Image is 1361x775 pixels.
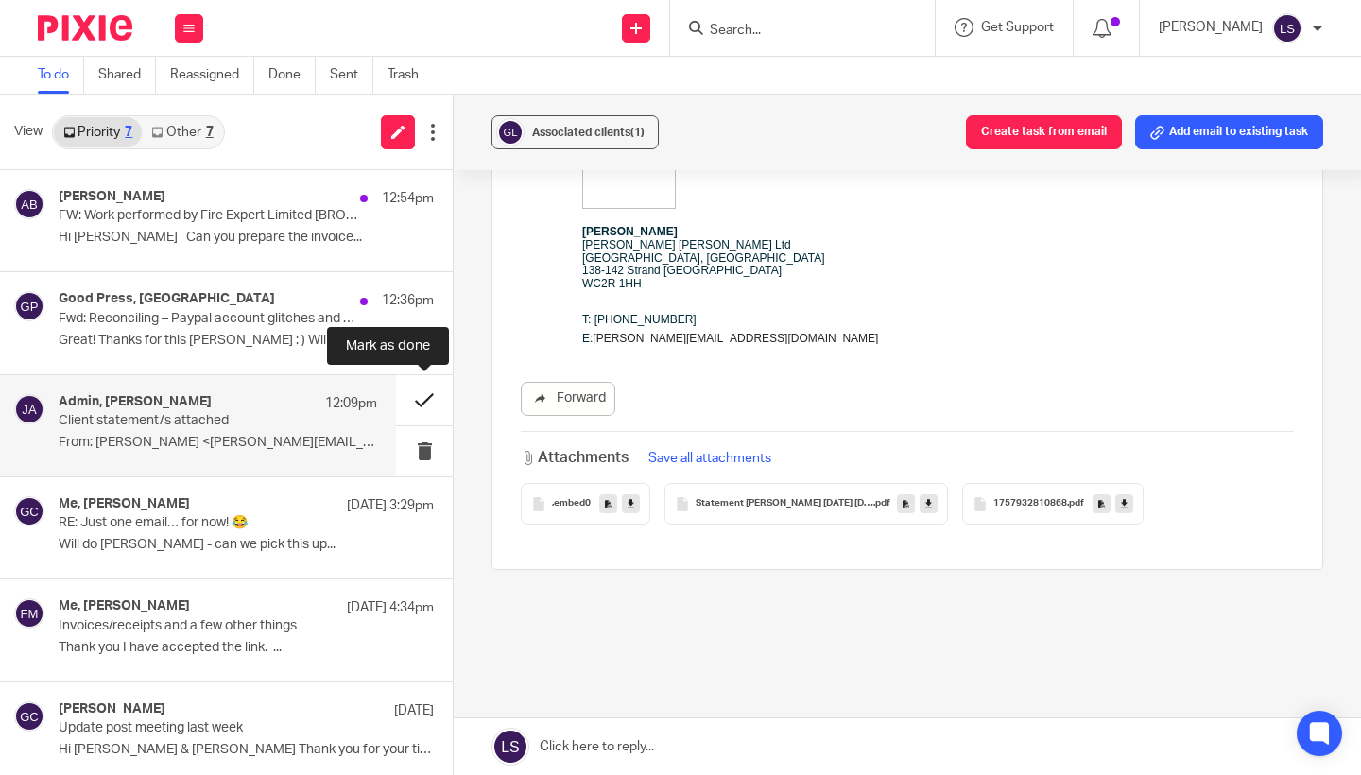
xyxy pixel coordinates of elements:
[59,720,359,736] p: Update post meeting last week
[664,483,948,525] button: Statement [PERSON_NAME] [DATE] [DATE].pdf
[521,483,650,525] button: .embed0
[382,189,434,208] p: 12:54pm
[38,15,132,41] img: Pixie
[170,57,254,94] a: Reassigned
[59,291,275,307] h4: Good Press, [GEOGRAPHIC_DATA]
[59,311,359,327] p: Fwd: Reconciling – Paypal account glitches and Bank account Q's
[38,57,84,94] a: To do
[59,701,165,717] h4: [PERSON_NAME]
[496,118,525,146] img: svg%3E
[59,618,359,634] p: Invoices/receipts and a few other things
[491,115,659,149] button: Associated clients(1)
[330,57,373,94] a: Sent
[59,189,165,205] h4: [PERSON_NAME]
[14,291,44,321] img: svg%3E
[14,189,44,219] img: svg%3E
[59,598,190,614] h4: Me, [PERSON_NAME]
[696,498,873,509] span: Statement [PERSON_NAME] [DATE] [DATE]
[347,496,434,515] p: [DATE] 3:29pm
[521,447,629,469] h3: Attachments
[962,483,1144,525] button: 1757932810868.pdf
[388,57,433,94] a: Trash
[10,604,296,617] a: [PERSON_NAME][EMAIL_ADDRESS][DOMAIN_NAME]
[643,448,777,469] button: Save all attachments
[125,126,132,139] div: 7
[59,394,212,410] h4: Admin, [PERSON_NAME]
[1135,115,1323,149] button: Add email to existing task
[59,413,314,429] p: Client statement/s attached
[14,122,43,142] span: View
[521,382,615,416] a: Forward
[873,498,890,509] span: .pdf
[14,394,44,424] img: svg%3E
[532,127,645,138] span: Associated clients
[142,117,222,147] a: Other7
[59,537,434,553] p: Will do [PERSON_NAME] - can we pick this up...
[59,435,377,451] p: From: [PERSON_NAME] <[PERSON_NAME][EMAIL_ADDRESS][DOMAIN_NAME]>...
[552,498,591,509] span: .embed0
[14,701,44,732] img: svg%3E
[347,598,434,617] p: [DATE] 4:34pm
[206,126,214,139] div: 7
[59,333,434,349] p: Great! Thanks for this [PERSON_NAME] : ) Will wait...
[59,742,434,758] p: Hi [PERSON_NAME] & [PERSON_NAME] Thank you for your time on...
[966,115,1122,149] button: Create task from email
[54,117,142,147] a: Priority7
[1159,18,1263,37] p: [PERSON_NAME]
[1272,13,1302,43] img: svg%3E
[708,23,878,40] input: Search
[993,498,1067,509] span: 1757932810868
[325,394,377,413] p: 12:09pm
[59,230,434,246] p: Hi [PERSON_NAME] Can you prepare the invoice...
[59,208,359,224] p: FW: Work performed by Fire Expert Limited [BRO-D.FID6377784]
[981,21,1054,34] span: Get Support
[394,701,434,720] p: [DATE]
[59,640,434,656] p: Thank you I have accepted the link. ...
[1067,498,1084,509] span: .pdf
[382,291,434,310] p: 12:36pm
[14,598,44,629] img: svg%3E
[59,515,359,531] p: RE: Just one email… for now! 😂
[59,496,190,512] h4: Me, [PERSON_NAME]
[98,57,156,94] a: Shared
[14,496,44,526] img: svg%3E
[268,57,316,94] a: Done
[630,127,645,138] span: (1)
